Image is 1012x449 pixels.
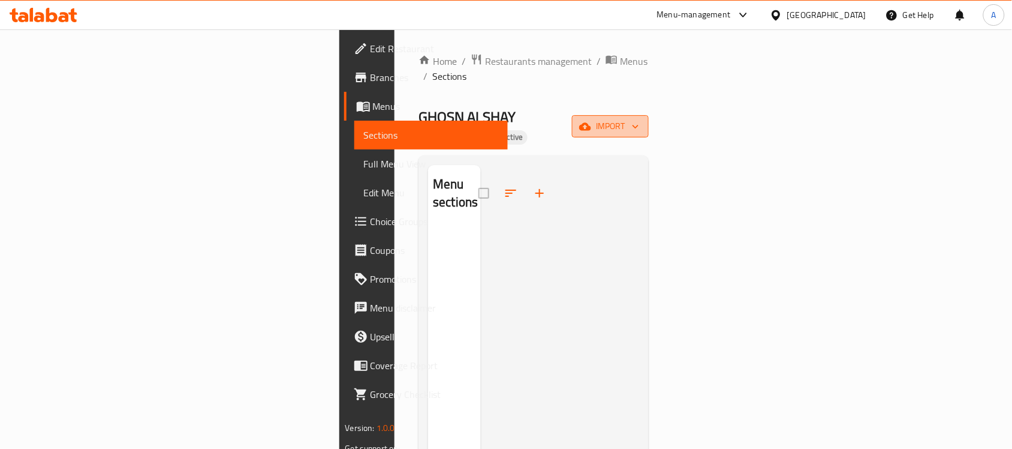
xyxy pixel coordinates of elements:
[371,272,499,286] span: Promotions
[657,8,731,22] div: Menu-management
[364,128,499,142] span: Sections
[525,179,554,208] button: Add section
[582,119,639,134] span: import
[572,115,649,137] button: import
[492,130,528,145] div: Inactive
[345,420,375,436] span: Version:
[371,214,499,229] span: Choice Groups
[344,265,508,294] a: Promotions
[354,178,508,207] a: Edit Menu
[597,54,601,68] li: /
[492,132,528,142] span: Inactive
[371,243,499,258] span: Coupons
[371,301,499,315] span: Menu disclaimer
[364,185,499,200] span: Edit Menu
[344,34,508,63] a: Edit Restaurant
[354,121,508,149] a: Sections
[344,351,508,380] a: Coverage Report
[371,358,499,373] span: Coverage Report
[371,41,499,56] span: Edit Restaurant
[371,330,499,344] span: Upsell
[344,294,508,322] a: Menu disclaimer
[620,54,647,68] span: Menus
[344,322,508,351] a: Upsell
[373,99,499,113] span: Menus
[344,236,508,265] a: Coupons
[418,53,649,83] nav: breadcrumb
[344,63,508,92] a: Branches
[992,8,996,22] span: A
[371,70,499,85] span: Branches
[471,53,592,69] a: Restaurants management
[344,207,508,236] a: Choice Groups
[344,380,508,409] a: Grocery Checklist
[371,387,499,402] span: Grocery Checklist
[377,420,395,436] span: 1.0.0
[485,54,592,68] span: Restaurants management
[606,53,647,69] a: Menus
[344,92,508,121] a: Menus
[787,8,866,22] div: [GEOGRAPHIC_DATA]
[428,222,481,232] nav: Menu sections
[354,149,508,178] a: Full Menu View
[364,157,499,171] span: Full Menu View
